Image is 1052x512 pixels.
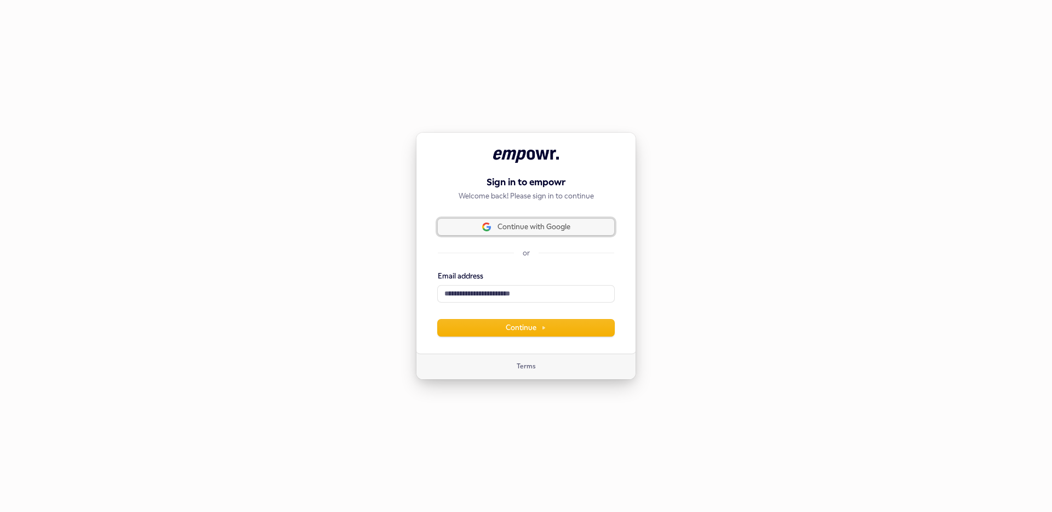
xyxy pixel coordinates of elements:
[438,320,614,336] button: Continue
[523,248,530,258] p: or
[438,191,614,201] p: Welcome back! Please sign in to continue
[438,176,614,189] h1: Sign in to empowr
[438,271,483,281] label: Email address
[517,362,535,371] a: Terms
[493,150,559,163] img: empowr
[438,219,614,235] button: Sign in with GoogleContinue with Google
[482,223,491,231] img: Sign in with Google
[498,222,570,232] span: Continue with Google
[506,323,546,333] span: Continue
